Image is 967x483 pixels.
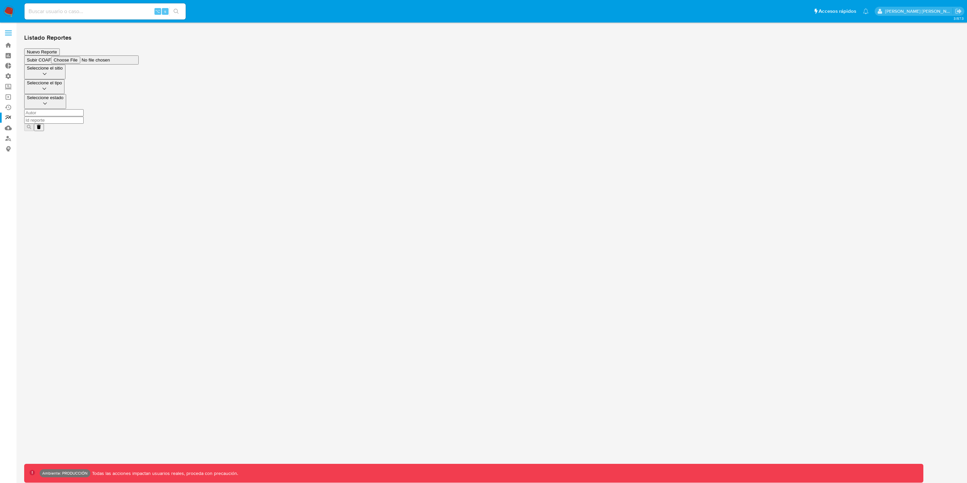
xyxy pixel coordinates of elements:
p: Todas las acciones impactan usuarios reales, proceda con precaución. [90,470,238,477]
button: search-icon [169,7,183,16]
a: Salir [955,8,962,15]
input: Buscar usuario o caso... [25,7,186,16]
a: Notificaciones [863,8,869,14]
span: ⌥ [155,8,160,14]
p: Ambiente: PRODUCCIÓN [42,472,88,475]
p: leidy.martinez@mercadolibre.com.co [885,8,953,14]
span: Accesos rápidos [819,8,856,15]
span: s [164,8,166,14]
